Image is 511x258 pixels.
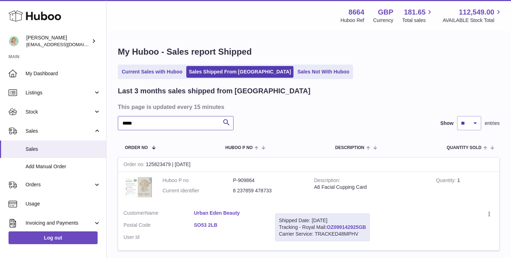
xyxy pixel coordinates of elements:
[163,187,233,194] dt: Current identifier
[26,128,93,135] span: Sales
[123,177,152,197] img: 86641701929898.png
[26,220,93,226] span: Invoicing and Payments
[443,7,502,24] a: 112,549.00 AVAILABLE Stock Total
[194,222,265,229] a: SO53 2LB
[341,17,364,24] div: Huboo Ref
[26,201,101,207] span: Usage
[348,7,364,17] strong: 8664
[26,181,93,188] span: Orders
[402,17,434,24] span: Total sales
[26,42,104,47] span: [EMAIL_ADDRESS][DOMAIN_NAME]
[26,70,101,77] span: My Dashboard
[233,177,304,184] dd: P-909864
[459,7,494,17] span: 112,549.00
[436,177,457,185] strong: Quantity
[119,66,185,78] a: Current Sales with Huboo
[186,66,293,78] a: Sales Shipped From [GEOGRAPHIC_DATA]
[447,146,482,150] span: Quantity Sold
[123,210,145,216] span: Customer
[118,158,499,172] div: 125823479 | [DATE]
[314,177,340,185] strong: Description
[118,46,500,57] h1: My Huboo - Sales report Shipped
[402,7,434,24] a: 181.65 Total sales
[163,177,233,184] dt: Huboo P no
[314,184,425,191] div: A6 Facial Cupping Card
[123,222,194,230] dt: Postal Code
[404,7,425,17] span: 181.65
[123,234,194,241] dt: User Id
[9,231,98,244] a: Log out
[118,86,311,96] h2: Last 3 months sales shipped from [GEOGRAPHIC_DATA]
[26,34,90,48] div: [PERSON_NAME]
[275,213,370,241] div: Tracking - Royal Mail:
[440,120,454,127] label: Show
[9,36,19,46] img: hello@thefacialcuppingexpert.com
[233,187,304,194] dd: 6 237859 478733
[118,103,498,111] h3: This page is updated every 15 minutes
[431,172,499,204] td: 1
[26,109,93,115] span: Stock
[225,146,253,150] span: Huboo P no
[123,161,146,169] strong: Order no
[194,210,265,216] a: Urban Eden Beauty
[26,89,93,96] span: Listings
[123,210,194,218] dt: Name
[295,66,352,78] a: Sales Not With Huboo
[373,17,394,24] div: Currency
[378,7,393,17] strong: GBP
[26,146,101,153] span: Sales
[125,146,148,150] span: Order No
[279,217,366,224] div: Shipped Date: [DATE]
[279,231,366,237] div: Carrier Service: TRACKED48MPHV
[443,17,502,24] span: AVAILABLE Stock Total
[485,120,500,127] span: entries
[335,146,364,150] span: Description
[26,163,101,170] span: Add Manual Order
[327,224,366,230] a: OZ099142925GB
